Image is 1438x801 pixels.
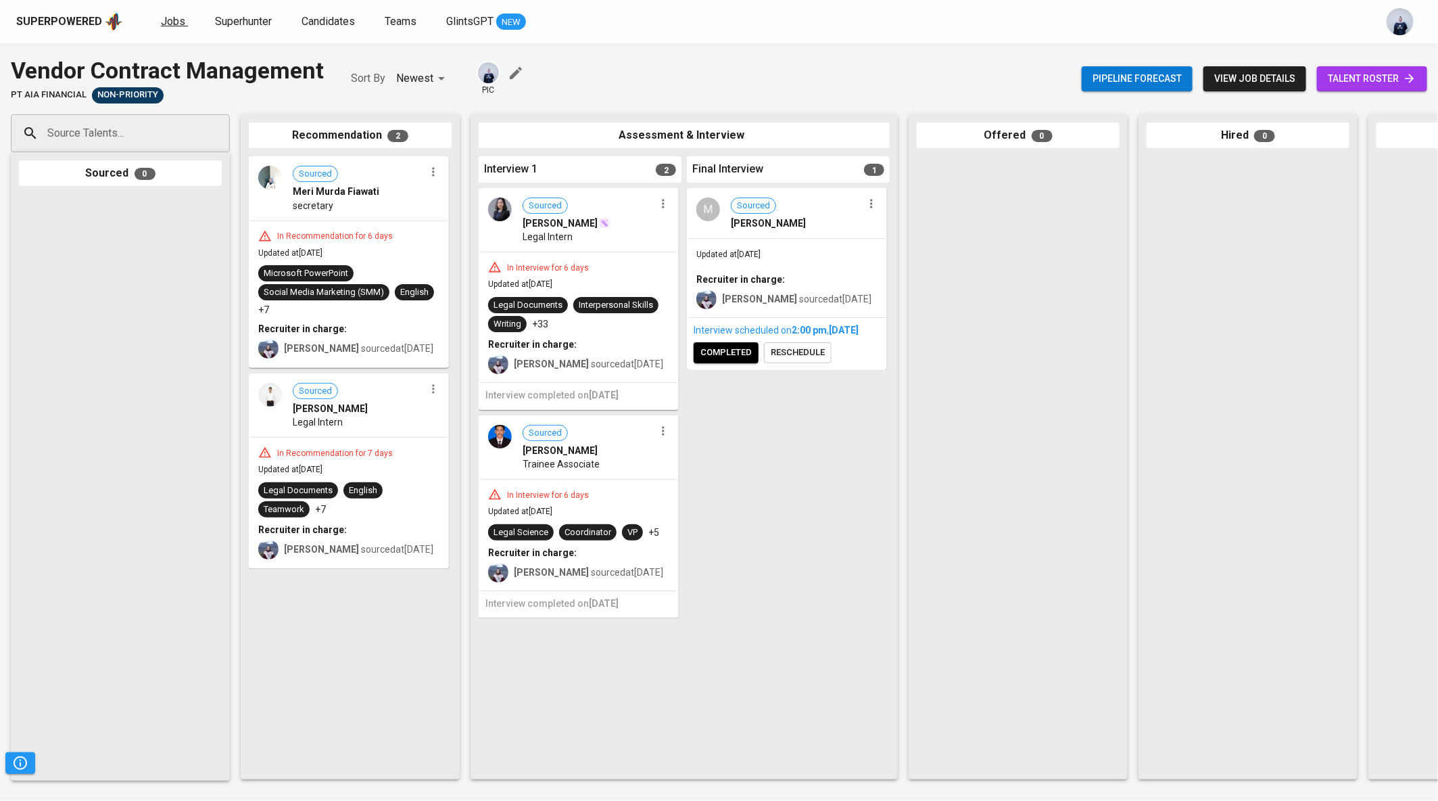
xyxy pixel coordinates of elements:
[92,87,164,104] div: Sufficient Talents in Pipeline
[523,230,573,244] span: Legal Intern
[222,132,225,135] button: Open
[502,262,594,274] div: In Interview for 6 days
[105,12,123,32] img: app logo
[258,465,322,474] span: Updated at [DATE]
[523,427,567,440] span: Sourced
[249,122,452,149] div: Recommendation
[496,16,526,29] span: NEW
[687,188,887,370] div: MSourced[PERSON_NAME]Updated at[DATE]Recruiter in charge:[PERSON_NAME] sourcedat[DATE]Interview s...
[479,188,679,410] div: Sourced[PERSON_NAME]Legal InternIn Interview for 6 daysUpdated at[DATE]Legal DocumentsInterperson...
[258,303,269,317] p: +7
[1082,66,1193,91] button: Pipeline forecast
[696,289,717,309] img: christine.raharja@glints.com
[302,15,355,28] span: Candidates
[400,286,429,299] div: English
[514,567,663,578] span: sourced at [DATE]
[488,547,577,558] b: Recruiter in charge:
[589,598,619,609] span: [DATE]
[514,567,589,578] b: [PERSON_NAME]
[484,162,537,177] span: Interview 1
[1093,70,1182,87] span: Pipeline forecast
[293,385,337,398] span: Sourced
[215,15,272,28] span: Superhunter
[16,12,123,32] a: Superpoweredapp logo
[272,231,398,242] div: In Recommendation for 6 days
[258,524,347,535] b: Recruiter in charge:
[627,526,638,539] div: VP
[692,162,763,177] span: Final Interview
[258,323,347,334] b: Recruiter in charge:
[284,544,359,555] b: [PERSON_NAME]
[494,526,548,539] div: Legal Science
[258,383,282,407] img: 478c7876dca6d816f5feab35c90fa5e1.jpg
[258,539,279,559] img: christine.raharja@glints.com
[579,299,653,312] div: Interpersonal Skills
[161,14,188,30] a: Jobs
[488,425,512,449] img: ab251355f81edf7dc0a871623db0c45a.jpg
[523,444,598,457] span: [PERSON_NAME]
[1328,70,1416,87] span: talent roster
[599,218,610,229] img: magic_wand.svg
[161,15,185,28] span: Jobs
[771,345,825,361] span: reschedule
[284,343,359,354] b: [PERSON_NAME]
[494,299,562,312] div: Legal Documents
[249,156,449,368] div: SourcedMeri Murda FiawatisecretaryIn Recommendation for 6 daysUpdated at[DATE]Microsoft PowerPoin...
[488,507,552,516] span: Updated at [DATE]
[5,752,35,774] button: Pipeline Triggers
[477,61,500,96] div: pic
[1254,130,1275,142] span: 0
[694,342,759,363] button: completed
[215,14,274,30] a: Superhunter
[488,198,512,221] img: a176cc25401687998ef2ffe2e494384c.jpg
[446,15,494,28] span: GlintsGPT
[589,390,619,400] span: [DATE]
[351,70,385,87] p: Sort By
[696,274,785,285] b: Recruiter in charge:
[293,185,379,198] span: Meri Murda Fiawati
[1147,122,1349,149] div: Hired
[917,122,1120,149] div: Offered
[264,484,333,497] div: Legal Documents
[385,14,419,30] a: Teams
[258,248,322,258] span: Updated at [DATE]
[694,323,880,337] div: Interview scheduled on ,
[284,343,433,354] span: sourced at [DATE]
[385,15,416,28] span: Teams
[722,294,797,304] b: [PERSON_NAME]
[478,62,499,83] img: annisa@glints.com
[696,198,720,221] div: M
[1317,66,1427,91] a: talent roster
[1214,70,1295,87] span: view job details
[293,402,368,415] span: [PERSON_NAME]
[264,267,348,280] div: Microsoft PowerPoint
[258,166,282,189] img: 697bd37f7b89d492b75cc7fab5a43044.png
[293,415,343,429] span: Legal Intern
[722,294,871,304] span: sourced at [DATE]
[488,279,552,289] span: Updated at [DATE]
[387,130,408,142] span: 2
[16,14,102,30] div: Superpowered
[11,54,324,87] div: Vendor Contract Management
[792,325,827,336] span: 2:00 PM
[656,164,676,176] span: 2
[479,415,679,618] div: Sourced[PERSON_NAME]Trainee AssociateIn Interview for 6 daysUpdated at[DATE]Legal ScienceCoordina...
[19,160,222,187] div: Sourced
[302,14,358,30] a: Candidates
[396,70,433,87] p: Newest
[315,503,326,516] p: +7
[485,388,672,403] h6: Interview completed on
[135,168,155,180] span: 0
[565,526,611,539] div: Coordinator
[732,200,775,212] span: Sourced
[272,448,398,459] div: In Recommendation for 7 days
[696,250,761,259] span: Updated at [DATE]
[92,89,164,101] span: Non-Priority
[488,339,577,350] b: Recruiter in charge:
[731,216,806,230] span: [PERSON_NAME]
[446,14,526,30] a: GlintsGPT NEW
[494,318,521,331] div: Writing
[396,66,450,91] div: Newest
[479,122,890,149] div: Assessment & Interview
[284,544,433,555] span: sourced at [DATE]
